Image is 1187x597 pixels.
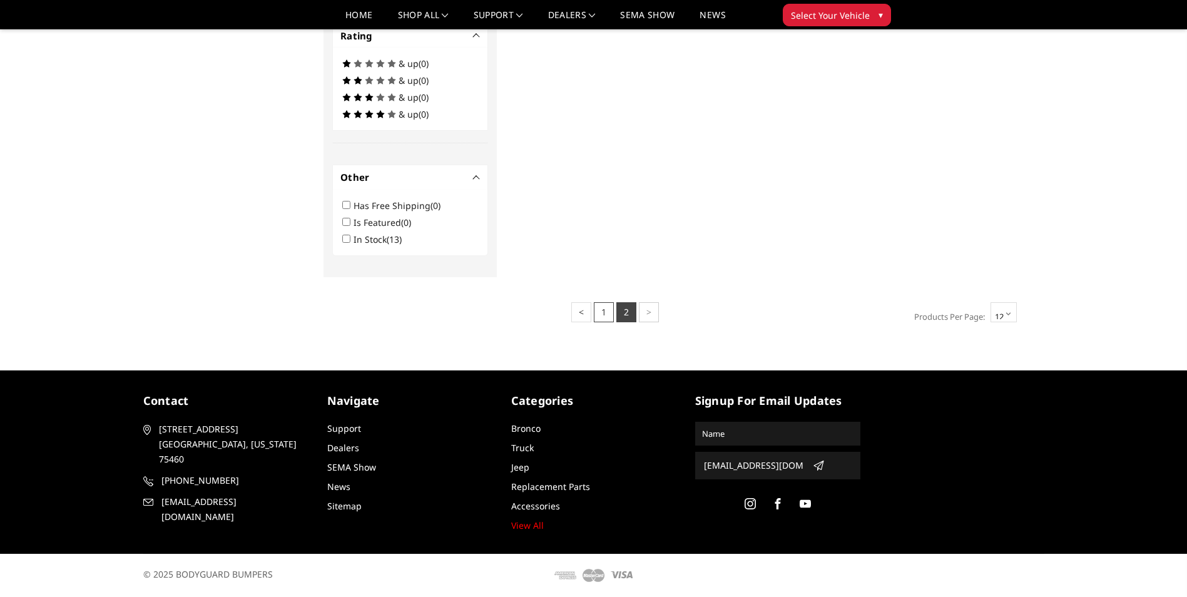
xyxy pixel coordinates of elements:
span: & up [399,58,419,69]
span: [STREET_ADDRESS] [GEOGRAPHIC_DATA], [US_STATE] 75460 [159,422,304,467]
label: Has Free Shipping [354,200,448,212]
a: [EMAIL_ADDRESS][DOMAIN_NAME] [143,494,308,524]
a: Support [474,11,523,29]
span: (0) [419,108,429,120]
span: (0) [419,58,429,69]
a: Sitemap [327,500,362,512]
span: (13) [387,233,402,245]
a: 2 [616,302,636,322]
a: Support [327,422,361,434]
span: Select Your Vehicle [791,9,870,22]
a: SEMA Show [620,11,675,29]
span: [PHONE_NUMBER] [161,473,307,488]
button: Select Your Vehicle [783,4,891,26]
h5: Categories [511,392,676,409]
a: News [327,481,350,492]
a: 1 [594,302,614,322]
h5: signup for email updates [695,392,860,409]
input: Name [697,424,858,444]
a: Jeep [511,461,529,473]
a: [PHONE_NUMBER] [143,473,308,488]
span: & up [399,91,419,103]
span: (0) [419,91,429,103]
h4: Rating [340,29,480,43]
h4: Other [340,170,480,185]
h5: Navigate [327,392,492,409]
span: © 2025 BODYGUARD BUMPERS [143,568,273,580]
a: SEMA Show [327,461,376,473]
label: Is Featured [354,217,419,228]
span: ▾ [879,8,883,21]
label: Products Per Page: [907,307,985,326]
a: < [571,302,591,322]
iframe: Chat Widget [1124,537,1187,597]
span: (0) [401,217,411,228]
input: Email [699,456,808,476]
a: View All [511,519,544,531]
a: Accessories [511,500,560,512]
a: shop all [398,11,449,29]
a: News [700,11,725,29]
a: Bronco [511,422,541,434]
span: (0) [430,200,441,212]
span: & up [399,108,419,120]
span: (0) [419,74,429,86]
a: Replacement Parts [511,481,590,492]
h5: contact [143,392,308,409]
a: Dealers [548,11,596,29]
button: - [474,33,480,39]
span: [EMAIL_ADDRESS][DOMAIN_NAME] [161,494,307,524]
a: Truck [511,442,534,454]
span: & up [399,74,419,86]
a: Dealers [327,442,359,454]
label: In Stock [354,233,409,245]
a: Home [345,11,372,29]
button: - [474,174,480,180]
a: > [639,302,659,322]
